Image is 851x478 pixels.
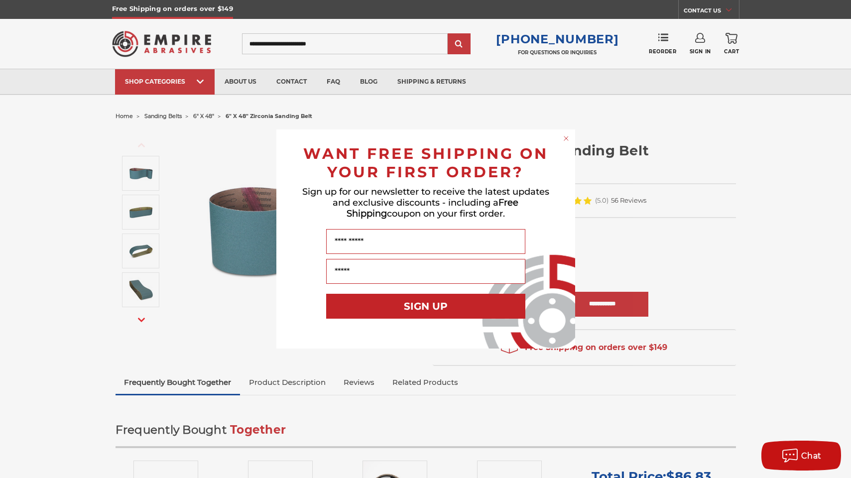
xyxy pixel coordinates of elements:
button: Close dialog [561,133,571,143]
span: Sign up for our newsletter to receive the latest updates and exclusive discounts - including a co... [302,186,549,219]
button: SIGN UP [326,294,525,319]
span: Free Shipping [347,197,519,219]
span: Chat [801,451,822,461]
button: Chat [761,441,841,471]
span: WANT FREE SHIPPING ON YOUR FIRST ORDER? [303,144,548,181]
